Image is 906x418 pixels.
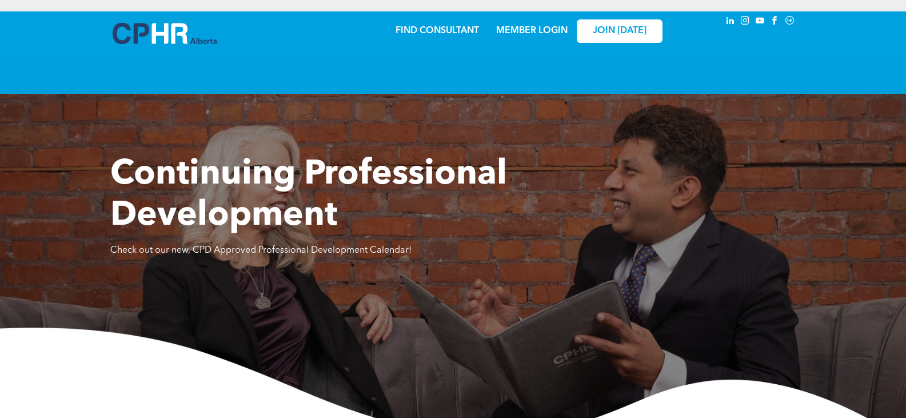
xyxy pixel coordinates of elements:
a: Social network [784,14,796,30]
a: linkedin [724,14,737,30]
a: FIND CONSULTANT [396,26,479,35]
a: JOIN [DATE] [577,19,662,43]
a: instagram [739,14,752,30]
span: Continuing Professional Development [110,158,507,233]
span: Check out our new, CPD Approved Professional Development Calendar! [110,246,412,255]
a: youtube [754,14,767,30]
a: MEMBER LOGIN [496,26,568,35]
img: A blue and white logo for cp alberta [113,23,217,44]
a: facebook [769,14,781,30]
span: JOIN [DATE] [593,26,646,37]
